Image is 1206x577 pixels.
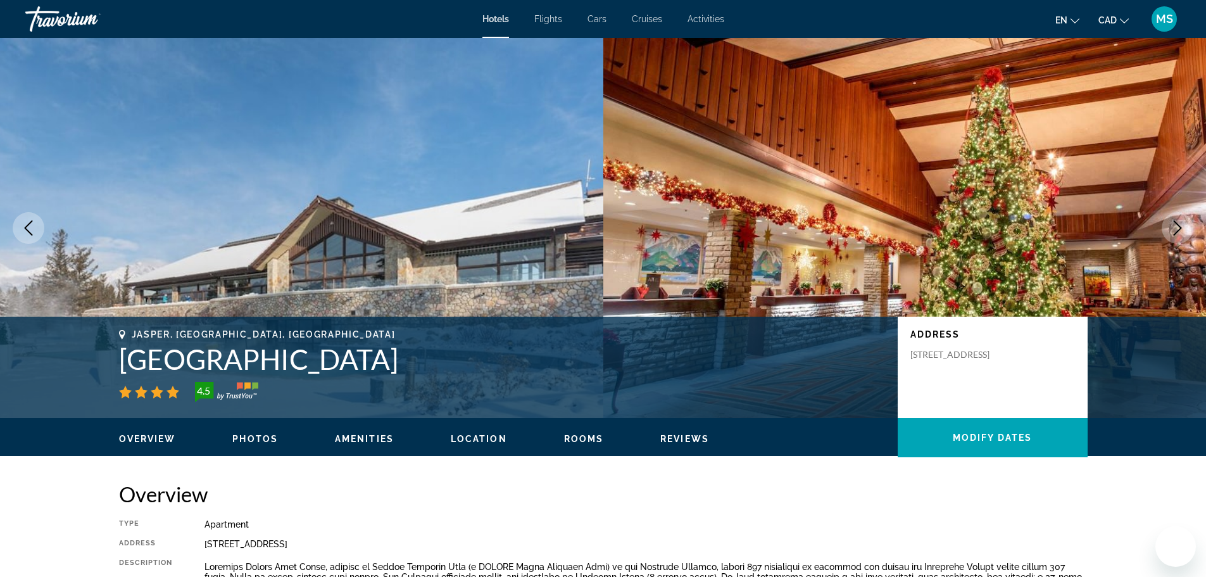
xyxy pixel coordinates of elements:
[587,14,606,24] a: Cars
[204,539,1088,549] div: [STREET_ADDRESS]
[564,433,604,445] button: Rooms
[119,539,173,549] div: Address
[1155,526,1196,567] iframe: Button to launch messaging window
[232,433,278,445] button: Photos
[1055,11,1079,29] button: Change language
[1098,15,1117,25] span: CAD
[191,383,217,398] div: 4.5
[119,433,176,445] button: Overview
[534,14,562,24] a: Flights
[451,434,507,444] span: Location
[195,382,258,402] img: TrustYou guest rating badge
[1156,13,1173,25] span: MS
[910,349,1012,360] p: [STREET_ADDRESS]
[335,433,394,445] button: Amenities
[688,14,724,24] a: Activities
[132,329,396,339] span: Jasper, [GEOGRAPHIC_DATA], [GEOGRAPHIC_DATA]
[119,343,885,376] h1: [GEOGRAPHIC_DATA]
[1148,6,1181,32] button: User Menu
[1098,11,1129,29] button: Change currency
[232,434,278,444] span: Photos
[119,434,176,444] span: Overview
[119,481,1088,507] h2: Overview
[482,14,509,24] a: Hotels
[451,433,507,445] button: Location
[632,14,662,24] a: Cruises
[204,519,1088,529] div: Apartment
[1055,15,1067,25] span: en
[335,434,394,444] span: Amenities
[119,519,173,529] div: Type
[564,434,604,444] span: Rooms
[660,434,709,444] span: Reviews
[910,329,1075,339] p: Address
[25,3,152,35] a: Travorium
[898,418,1088,457] button: Modify Dates
[1162,212,1193,244] button: Next image
[953,433,1032,443] span: Modify Dates
[660,433,709,445] button: Reviews
[13,212,44,244] button: Previous image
